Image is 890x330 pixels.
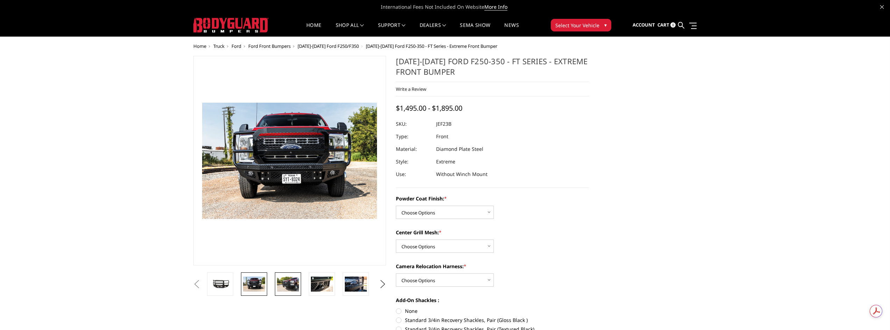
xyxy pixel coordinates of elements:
label: Powder Coat Finish: [396,195,589,202]
label: Center Grill Mesh: [396,229,589,236]
img: 2023-2026 Ford F250-350 - FT Series - Extreme Front Bumper [311,277,333,291]
span: 0 [670,22,676,28]
span: Cart [657,22,669,28]
a: Cart 0 [657,16,676,35]
a: Write a Review [396,86,426,92]
a: Ford Front Bumpers [248,43,291,49]
a: shop all [336,23,364,36]
h1: [DATE]-[DATE] Ford F250-350 - FT Series - Extreme Front Bumper [396,56,589,82]
dt: Material: [396,143,431,155]
a: News [504,23,519,36]
dt: Use: [396,168,431,181]
a: Home [306,23,321,36]
a: [DATE]-[DATE] Ford F250/F350 [298,43,359,49]
span: [DATE]-[DATE] Ford F250-350 - FT Series - Extreme Front Bumper [366,43,497,49]
a: Ford [232,43,241,49]
span: Select Your Vehicle [555,22,599,29]
span: Account [633,22,655,28]
button: Select Your Vehicle [551,19,611,31]
label: None [396,307,589,315]
img: 2023-2026 Ford F250-350 - FT Series - Extreme Front Bumper [345,277,367,291]
a: SEMA Show [460,23,490,36]
button: Previous [192,279,202,289]
dd: Diamond Plate Steel [436,143,483,155]
dd: Front [436,130,448,143]
dt: SKU: [396,118,431,130]
a: 2023-2026 Ford F250-350 - FT Series - Extreme Front Bumper [193,56,386,265]
span: ▾ [604,21,607,29]
dd: JEF23B [436,118,451,130]
label: Add-On Shackles : [396,296,589,304]
label: Camera Relocation Harness: [396,263,589,270]
a: Truck [213,43,225,49]
img: 2023-2026 Ford F250-350 - FT Series - Extreme Front Bumper [243,277,265,291]
a: Support [378,23,406,36]
dt: Type: [396,130,431,143]
iframe: Chat Widget [855,296,890,330]
dd: Extreme [436,155,455,168]
a: Home [193,43,206,49]
label: Standard 3/4in Recovery Shackles, Pair (Gloss Black ) [396,316,589,324]
a: More Info [484,3,507,10]
a: Account [633,16,655,35]
dd: Without Winch Mount [436,168,487,181]
a: Dealers [420,23,446,36]
dt: Style: [396,155,431,168]
button: Next [377,279,388,289]
img: BODYGUARD BUMPERS [193,18,269,32]
span: $1,495.00 - $1,895.00 [396,103,462,113]
img: 2023-2026 Ford F250-350 - FT Series - Extreme Front Bumper [277,277,299,291]
img: 2023-2026 Ford F250-350 - FT Series - Extreme Front Bumper [202,103,377,219]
